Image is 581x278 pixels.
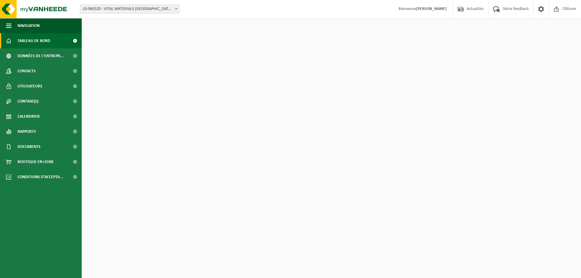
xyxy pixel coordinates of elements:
span: Rapports [18,124,36,139]
span: Navigation [18,18,40,33]
span: Utilisateurs [18,79,42,94]
span: 10-960520 - VITAL MATERIALS BELGIUM S.A. - TILLY [80,5,179,13]
span: Contacts [18,64,36,79]
span: Calendrier [18,109,40,124]
span: 10-960520 - VITAL MATERIALS BELGIUM S.A. - TILLY [80,5,179,14]
span: Contrat(s) [18,94,38,109]
span: Tableau de bord [18,33,50,48]
span: Données de l'entrepr... [18,48,64,64]
span: Boutique en ligne [18,154,54,169]
strong: [PERSON_NAME] [416,7,447,11]
span: Conditions d'accepta... [18,169,63,185]
span: Documents [18,139,41,154]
